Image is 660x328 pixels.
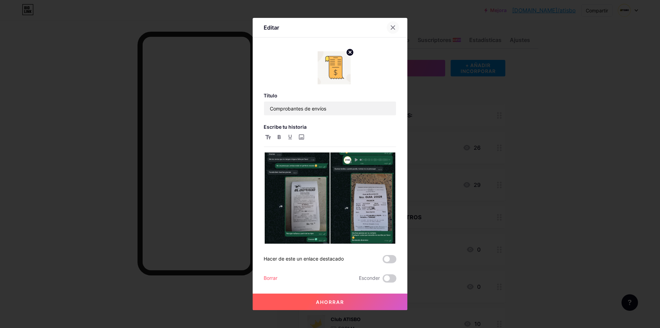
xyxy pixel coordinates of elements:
[253,294,407,310] button: Ahorrar
[264,102,396,115] input: Título
[359,275,380,281] font: Esconder
[264,275,277,281] font: Borrar
[264,124,307,130] font: Escribe tu historia
[264,93,277,98] font: Título
[316,299,344,305] font: Ahorrar
[264,256,344,262] font: Hacer de este un enlace destacado
[318,51,351,84] img: miniatura del enlace
[264,24,279,31] font: Editar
